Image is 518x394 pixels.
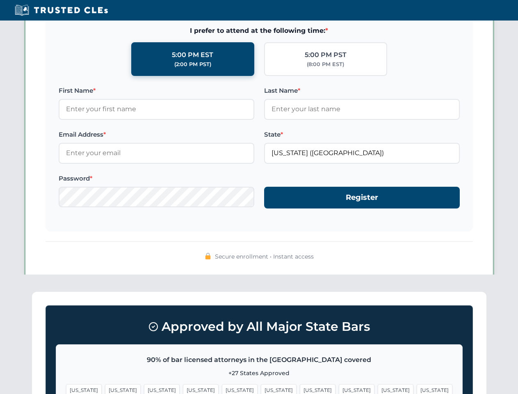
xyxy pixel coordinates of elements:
[59,174,254,183] label: Password
[56,316,463,338] h3: Approved by All Major State Bars
[172,50,213,60] div: 5:00 PM EST
[59,25,460,36] span: I prefer to attend at the following time:
[12,4,110,16] img: Trusted CLEs
[264,187,460,208] button: Register
[59,143,254,163] input: Enter your email
[305,50,347,60] div: 5:00 PM PST
[215,252,314,261] span: Secure enrollment • Instant access
[59,99,254,119] input: Enter your first name
[174,60,211,69] div: (2:00 PM PST)
[264,99,460,119] input: Enter your last name
[66,355,452,365] p: 90% of bar licensed attorneys in the [GEOGRAPHIC_DATA] covered
[205,253,211,259] img: 🔒
[264,143,460,163] input: Florida (FL)
[264,86,460,96] label: Last Name
[59,130,254,140] label: Email Address
[264,130,460,140] label: State
[307,60,344,69] div: (8:00 PM EST)
[59,86,254,96] label: First Name
[66,369,452,378] p: +27 States Approved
